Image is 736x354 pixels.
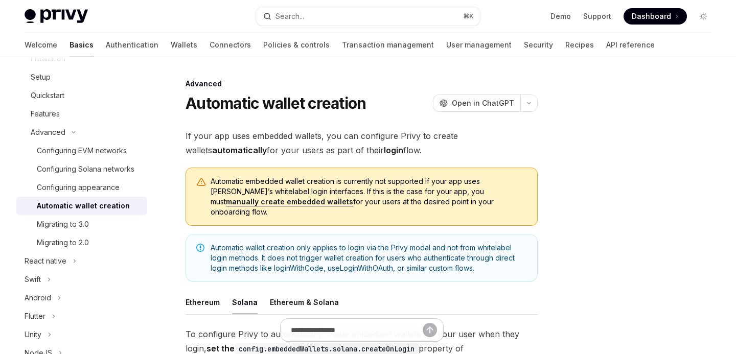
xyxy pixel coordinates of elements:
[583,11,611,21] a: Support
[16,105,147,123] a: Features
[37,145,127,157] div: Configuring EVM networks
[70,33,94,57] a: Basics
[16,215,147,233] a: Migrating to 3.0
[186,94,366,112] h1: Automatic wallet creation
[16,197,147,215] a: Automatic wallet creation
[186,290,220,314] button: Ethereum
[565,33,594,57] a: Recipes
[31,89,64,102] div: Quickstart
[211,243,527,273] span: Automatic wallet creation only applies to login via the Privy modal and not from whitelabel login...
[256,7,479,26] button: Search...⌘K
[31,108,60,120] div: Features
[211,176,527,217] span: Automatic embedded wallet creation is currently not supported if your app uses [PERSON_NAME]’s wh...
[433,95,520,112] button: Open in ChatGPT
[196,244,204,252] svg: Note
[25,310,45,322] div: Flutter
[16,86,147,105] a: Quickstart
[16,233,147,252] a: Migrating to 2.0
[16,178,147,197] a: Configuring appearance
[37,237,89,249] div: Migrating to 2.0
[624,8,687,25] a: Dashboard
[106,33,158,57] a: Authentication
[695,8,711,25] button: Toggle dark mode
[550,11,571,21] a: Demo
[606,33,655,57] a: API reference
[25,292,51,304] div: Android
[210,33,251,57] a: Connectors
[342,33,434,57] a: Transaction management
[25,328,41,341] div: Unity
[16,141,147,160] a: Configuring EVM networks
[423,323,437,337] button: Send message
[384,145,403,155] strong: login
[632,11,671,21] span: Dashboard
[25,33,57,57] a: Welcome
[37,200,130,212] div: Automatic wallet creation
[171,33,197,57] a: Wallets
[463,12,474,20] span: ⌘ K
[232,290,258,314] button: Solana
[25,273,41,286] div: Swift
[31,126,65,138] div: Advanced
[25,9,88,23] img: light logo
[446,33,512,57] a: User management
[226,197,353,206] a: manually create embedded wallets
[31,71,51,83] div: Setup
[37,218,89,230] div: Migrating to 3.0
[524,33,553,57] a: Security
[16,160,147,178] a: Configuring Solana networks
[16,68,147,86] a: Setup
[25,255,66,267] div: React native
[186,129,538,157] span: If your app uses embedded wallets, you can configure Privy to create wallets for your users as pa...
[37,181,120,194] div: Configuring appearance
[263,33,330,57] a: Policies & controls
[452,98,514,108] span: Open in ChatGPT
[196,177,206,187] svg: Warning
[275,10,304,22] div: Search...
[186,79,538,89] div: Advanced
[212,145,267,155] strong: automatically
[270,290,339,314] button: Ethereum & Solana
[37,163,134,175] div: Configuring Solana networks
